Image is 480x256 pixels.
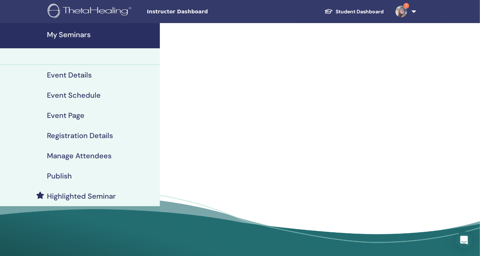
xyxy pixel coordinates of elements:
img: default.jpg [396,6,407,17]
h4: Publish [47,172,72,180]
h4: Registration Details [47,131,113,140]
a: Student Dashboard [319,5,390,18]
h4: Event Details [47,71,92,79]
img: graduation-cap-white.svg [324,8,333,14]
div: Open Intercom Messenger [455,231,473,249]
img: logo.png [48,4,134,20]
h4: Highlighted Seminar [47,192,116,200]
h4: Manage Attendees [47,151,112,160]
h4: My Seminars [47,30,156,39]
span: 7 [403,3,409,9]
h4: Event Schedule [47,91,101,100]
span: Instructor Dashboard [147,8,255,16]
h4: Event Page [47,111,84,120]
